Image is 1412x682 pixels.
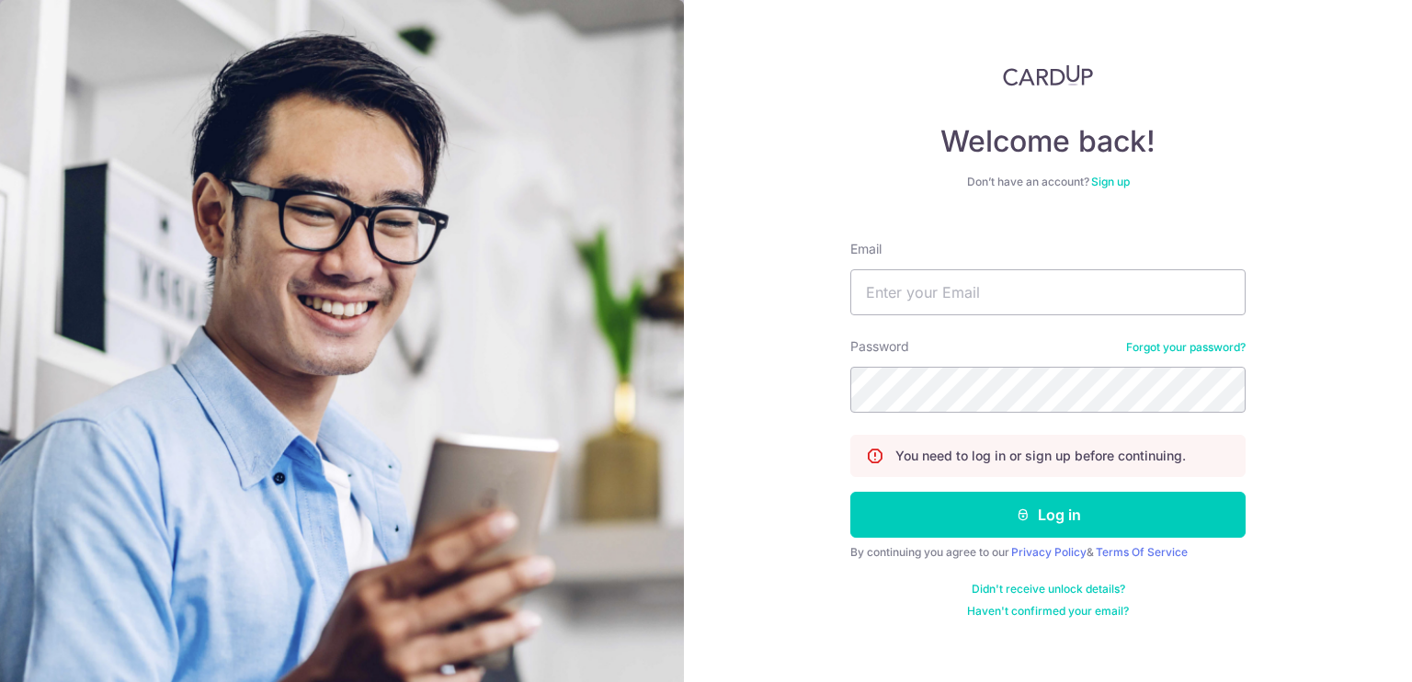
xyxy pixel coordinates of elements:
[895,447,1186,465] p: You need to log in or sign up before continuing.
[850,492,1246,538] button: Log in
[850,175,1246,189] div: Don’t have an account?
[850,123,1246,160] h4: Welcome back!
[1003,64,1093,86] img: CardUp Logo
[972,582,1125,597] a: Didn't receive unlock details?
[850,269,1246,315] input: Enter your Email
[1126,340,1246,355] a: Forgot your password?
[1091,175,1130,188] a: Sign up
[850,545,1246,560] div: By continuing you agree to our &
[967,604,1129,619] a: Haven't confirmed your email?
[1011,545,1087,559] a: Privacy Policy
[850,337,909,356] label: Password
[850,240,882,258] label: Email
[1096,545,1188,559] a: Terms Of Service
